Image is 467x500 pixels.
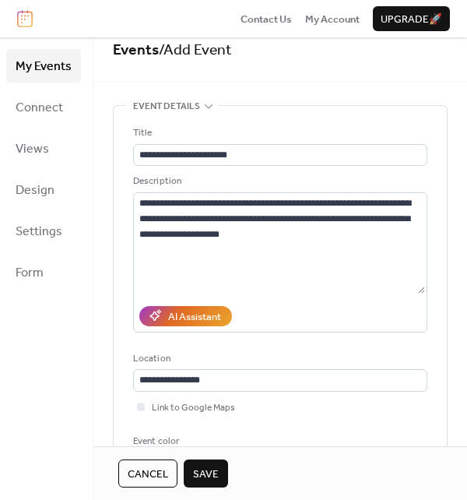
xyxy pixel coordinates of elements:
button: AI Assistant [139,306,232,326]
a: Design [6,173,81,206]
span: My Account [305,12,360,27]
span: Save [193,467,219,482]
span: Form [16,261,44,285]
span: Settings [16,220,62,244]
div: Event color [133,434,248,449]
span: Connect [16,96,63,120]
div: Description [133,174,424,189]
button: Cancel [118,460,177,488]
span: / Add Event [159,36,232,65]
div: AI Assistant [168,309,221,325]
div: Location [133,351,424,367]
span: Views [16,137,49,161]
a: Connect [6,90,81,124]
span: Contact Us [241,12,292,27]
button: Save [184,460,228,488]
span: Design [16,178,54,202]
a: Contact Us [241,11,292,26]
a: My Events [6,49,81,83]
span: Upgrade 🚀 [381,12,442,27]
a: Form [6,255,81,289]
span: My Events [16,55,72,79]
a: My Account [305,11,360,26]
a: Views [6,132,81,165]
img: logo [17,10,33,27]
div: Title [133,125,424,141]
span: Cancel [128,467,168,482]
button: Upgrade🚀 [373,6,450,31]
a: Settings [6,214,81,248]
span: Event details [133,99,200,114]
a: Events [113,36,159,65]
span: Link to Google Maps [152,400,235,416]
